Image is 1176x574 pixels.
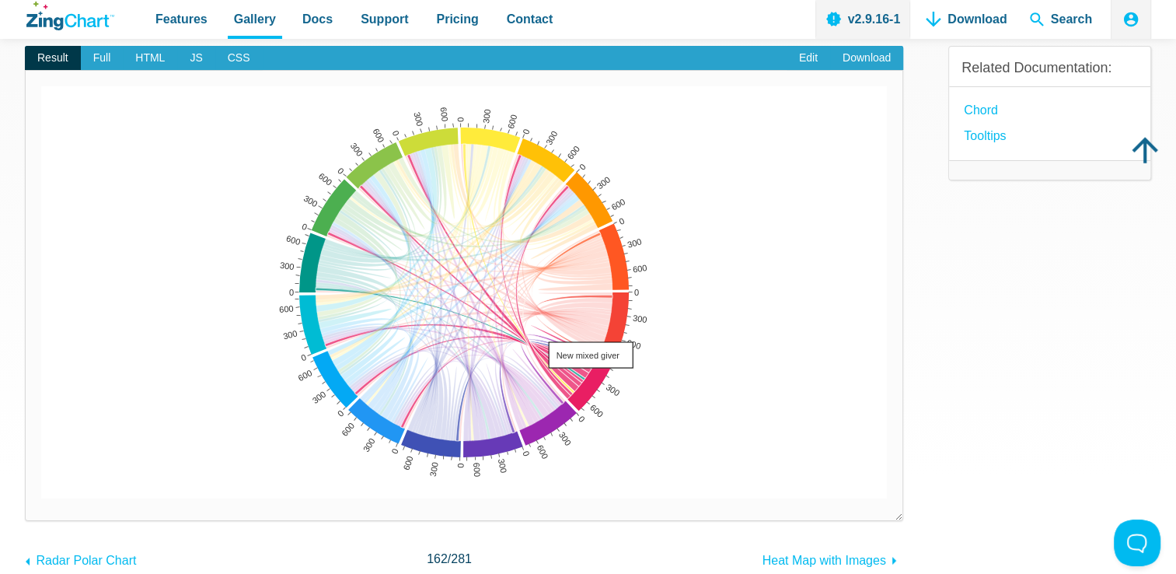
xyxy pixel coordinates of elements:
[177,46,215,71] span: JS
[123,46,177,71] span: HTML
[787,46,830,71] a: Edit
[36,554,136,567] span: Radar Polar Chart
[507,9,553,30] span: Contact
[427,548,472,569] span: /
[964,100,998,121] a: Chord
[762,554,886,567] span: Heat Map with Images
[964,125,1006,146] a: Tooltips
[1114,520,1160,566] iframe: Toggle Customer Support
[361,9,408,30] span: Support
[762,546,904,571] a: Heat Map with Images
[830,46,903,71] a: Download
[81,46,124,71] span: Full
[25,46,81,71] span: Result
[26,2,114,30] a: ZingChart Logo. Click to return to the homepage
[234,9,276,30] span: Gallery
[302,9,333,30] span: Docs
[155,9,208,30] span: Features
[215,46,263,71] span: CSS
[451,552,472,565] span: 281
[961,59,1138,77] h3: Related Documentation:
[25,546,136,571] a: Radar Polar Chart
[436,9,478,30] span: Pricing
[427,552,448,565] span: 162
